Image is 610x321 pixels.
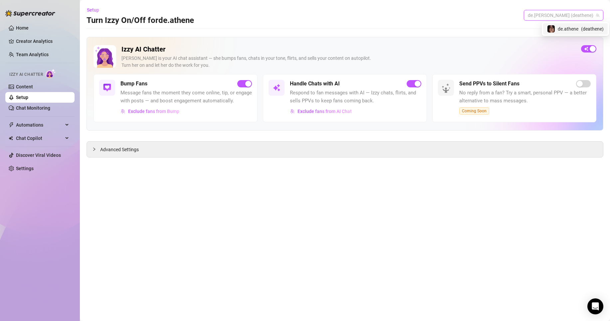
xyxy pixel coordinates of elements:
[120,106,180,117] button: Exclude fans from Bump
[121,109,125,114] img: svg%3e
[273,84,281,92] img: svg%3e
[290,89,421,105] span: Respond to fan messages with AI — Izzy chats, flirts, and sells PPVs to keep fans coming back.
[16,166,34,171] a: Settings
[16,25,29,31] a: Home
[87,7,99,13] span: Setup
[16,105,50,111] a: Chat Monitoring
[121,55,576,69] div: [PERSON_NAME] is your AI chat assistant — she bumps fans, chats in your tone, flirts, and sells y...
[16,84,33,89] a: Content
[459,80,519,88] h5: Send PPVs to Silent Fans
[558,25,578,33] span: de.athene
[92,147,96,151] span: collapsed
[581,25,604,33] span: ( deathene )
[298,109,352,114] span: Exclude fans from AI Chat
[94,45,116,68] img: Izzy AI Chatter
[9,71,43,78] span: Izzy AI Chatter
[87,15,194,26] h3: Turn Izzy On/Off for de.athene
[290,80,340,88] h5: Handle Chats with AI
[528,10,599,20] span: de.athene (deathene)
[5,10,55,17] img: logo-BBDzfeDw.svg
[46,69,56,78] img: AI Chatter
[9,122,14,128] span: thunderbolt
[16,95,28,100] a: Setup
[596,13,600,17] span: team
[9,136,13,141] img: Chat Copilot
[92,146,100,153] div: collapsed
[459,89,591,105] span: No reply from a fan? Try a smart, personal PPV — a better alternative to mass messages.
[459,107,489,115] span: Coming Soon
[587,298,603,314] div: Open Intercom Messenger
[120,80,147,88] h5: Bump Fans
[442,83,452,94] img: silent-fans-ppv-o-N6Mmdf.svg
[16,52,49,57] a: Team Analytics
[16,36,69,47] a: Creator Analytics
[290,106,352,117] button: Exclude fans from AI Chat
[16,153,61,158] a: Discover Viral Videos
[103,84,111,92] img: svg%3e
[290,109,295,114] img: svg%3e
[16,120,63,130] span: Automations
[128,109,179,114] span: Exclude fans from Bump
[547,25,555,33] img: de.athene
[87,5,104,15] button: Setup
[16,133,63,144] span: Chat Copilot
[121,45,576,53] h2: Izzy AI Chatter
[120,89,252,105] span: Message fans the moment they come online, tip, or engage with posts — and boost engagement automa...
[100,146,139,153] span: Advanced Settings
